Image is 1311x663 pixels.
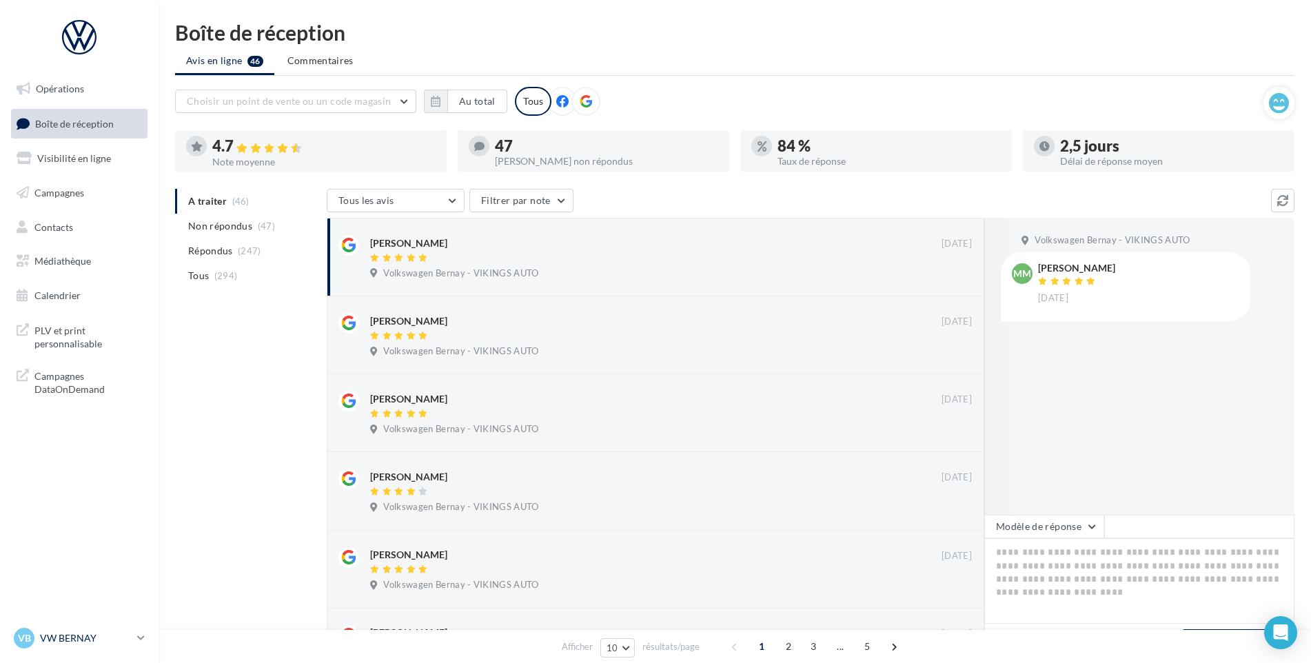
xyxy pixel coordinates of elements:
[370,470,447,484] div: [PERSON_NAME]
[8,213,150,242] a: Contacts
[8,144,150,173] a: Visibilité en ligne
[36,83,84,94] span: Opérations
[383,423,538,436] span: Volkswagen Bernay - VIKINGS AUTO
[327,189,465,212] button: Tous les avis
[942,316,972,328] span: [DATE]
[1035,234,1190,247] span: Volkswagen Bernay - VIKINGS AUTO
[778,156,1001,166] div: Taux de réponse
[188,269,209,283] span: Tous
[778,635,800,657] span: 2
[34,221,73,232] span: Contacts
[40,631,132,645] p: VW BERNAY
[1038,292,1068,305] span: [DATE]
[338,194,394,206] span: Tous les avis
[607,642,618,653] span: 10
[175,22,1294,43] div: Boîte de réception
[370,236,447,250] div: [PERSON_NAME]
[383,501,538,513] span: Volkswagen Bernay - VIKINGS AUTO
[778,139,1001,154] div: 84 %
[188,219,252,233] span: Non répondus
[1013,267,1031,280] span: MM
[34,367,142,396] span: Campagnes DataOnDemand
[856,635,878,657] span: 5
[495,139,718,154] div: 47
[942,394,972,406] span: [DATE]
[515,87,551,116] div: Tous
[212,157,436,167] div: Note moyenne
[8,361,150,402] a: Campagnes DataOnDemand
[212,139,436,154] div: 4.7
[383,579,538,591] span: Volkswagen Bernay - VIKINGS AUTO
[8,281,150,310] a: Calendrier
[34,321,142,351] span: PLV et print personnalisable
[447,90,507,113] button: Au total
[1264,616,1297,649] div: Open Intercom Messenger
[8,247,150,276] a: Médiathèque
[1060,156,1283,166] div: Délai de réponse moyen
[370,548,447,562] div: [PERSON_NAME]
[383,345,538,358] span: Volkswagen Bernay - VIKINGS AUTO
[175,90,416,113] button: Choisir un point de vente ou un code magasin
[370,314,447,328] div: [PERSON_NAME]
[751,635,773,657] span: 1
[495,156,718,166] div: [PERSON_NAME] non répondus
[370,626,447,640] div: [PERSON_NAME]
[642,640,700,653] span: résultats/page
[942,550,972,562] span: [DATE]
[829,635,851,657] span: ...
[469,189,573,212] button: Filtrer par note
[11,625,148,651] a: VB VW BERNAY
[984,515,1104,538] button: Modèle de réponse
[35,117,114,129] span: Boîte de réception
[8,74,150,103] a: Opérations
[424,90,507,113] button: Au total
[238,245,261,256] span: (247)
[562,640,593,653] span: Afficher
[34,187,84,198] span: Campagnes
[383,267,538,280] span: Volkswagen Bernay - VIKINGS AUTO
[187,95,391,107] span: Choisir un point de vente ou un code magasin
[942,471,972,484] span: [DATE]
[8,109,150,139] a: Boîte de réception
[18,631,31,645] span: VB
[34,255,91,267] span: Médiathèque
[188,244,233,258] span: Répondus
[942,628,972,640] span: [DATE]
[37,152,111,164] span: Visibilité en ligne
[287,54,354,66] span: Commentaires
[1038,263,1115,273] div: [PERSON_NAME]
[8,178,150,207] a: Campagnes
[1060,139,1283,154] div: 2,5 jours
[34,289,81,301] span: Calendrier
[214,270,238,281] span: (294)
[802,635,824,657] span: 3
[8,316,150,356] a: PLV et print personnalisable
[600,638,636,657] button: 10
[258,221,275,232] span: (47)
[942,238,972,250] span: [DATE]
[370,392,447,406] div: [PERSON_NAME]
